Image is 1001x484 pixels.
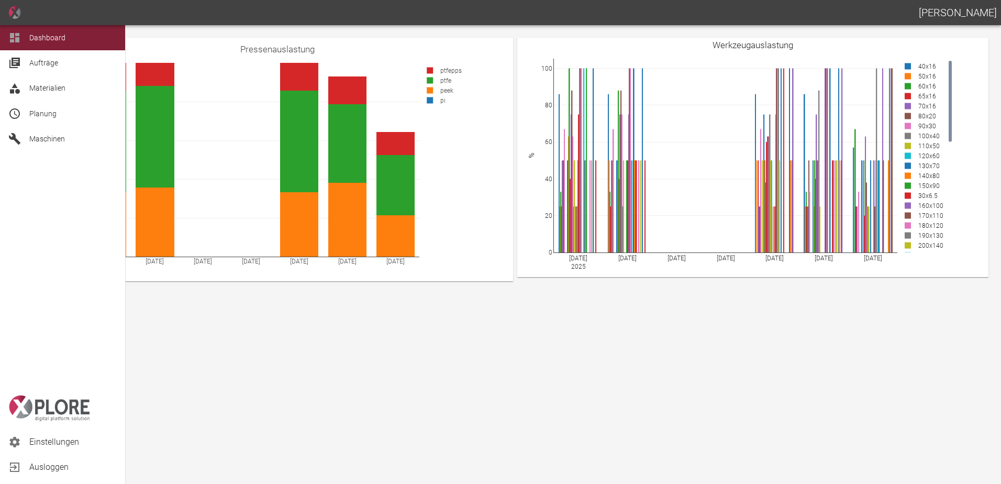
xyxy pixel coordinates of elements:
img: logo [8,395,90,421]
span: Aufträge [29,59,58,67]
span: Materialien [29,84,65,92]
span: Ausloggen [29,461,117,474]
span: Planung [29,109,57,118]
span: Dashboard [29,34,65,42]
img: icon [8,6,21,19]
span: Einstellungen [29,436,117,448]
h1: [PERSON_NAME] [919,4,997,21]
span: Maschinen [29,135,65,143]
